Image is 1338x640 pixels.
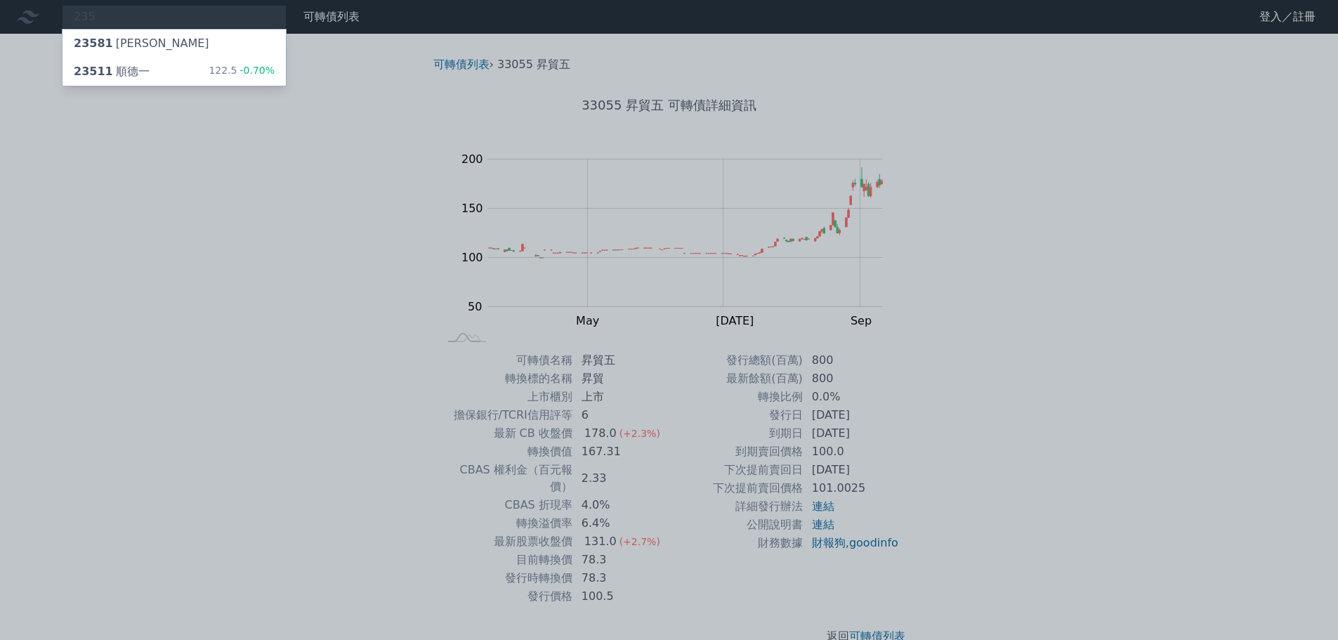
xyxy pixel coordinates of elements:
[74,37,113,50] span: 23581
[237,65,275,76] span: -0.70%
[74,65,113,78] span: 23511
[63,30,286,58] a: 23581[PERSON_NAME]
[209,63,275,80] div: 122.5
[63,58,286,86] a: 23511順德一 122.5-0.70%
[74,35,209,52] div: [PERSON_NAME]
[74,63,150,80] div: 順德一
